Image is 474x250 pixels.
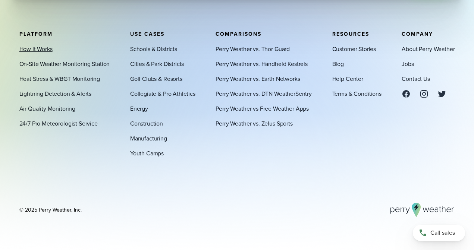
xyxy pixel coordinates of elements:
a: Energy [130,104,148,113]
a: Golf Clubs & Resorts [130,74,182,83]
a: Customer Stories [332,44,376,53]
a: Blog [332,59,344,68]
a: Perry Weather vs. DTN WeatherSentry [216,89,312,98]
a: Youth Camps [130,149,164,158]
a: Cities & Park Districts [130,59,184,68]
span: Use Cases [130,30,164,38]
a: On-Site Weather Monitoring Station [19,59,110,68]
a: Perry Weather vs Free Weather Apps [216,104,309,113]
div: © 2025 Perry Weather, Inc. [19,206,82,213]
a: Heat Stress & WBGT Monitoring [19,74,100,83]
span: Platform [19,30,53,38]
a: About Perry Weather [402,44,455,53]
a: Lightning Detection & Alerts [19,89,92,98]
a: Terms & Conditions [332,89,382,98]
a: Perry Weather vs. Thor Guard [216,44,290,53]
a: Perry Weather vs. Handheld Kestrels [216,59,308,68]
a: Air Quality Monitoring [19,104,76,113]
a: Schools & Districts [130,44,177,53]
a: How It Works [19,44,53,53]
span: Comparisons [216,30,261,38]
a: Perry Weather vs. Zelus Sports [216,119,292,128]
a: Collegiate & Pro Athletics [130,89,195,98]
span: Company [402,30,433,38]
a: 24/7 Pro Meteorologist Service [19,119,98,128]
span: Resources [332,30,369,38]
a: Jobs [402,59,414,68]
span: Call sales [430,228,455,237]
a: Construction [130,119,163,128]
a: Call sales [413,225,465,241]
a: Help Center [332,74,363,83]
a: Contact Us [402,74,430,83]
a: Manufacturing [130,134,167,143]
a: Perry Weather vs. Earth Networks [216,74,300,83]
